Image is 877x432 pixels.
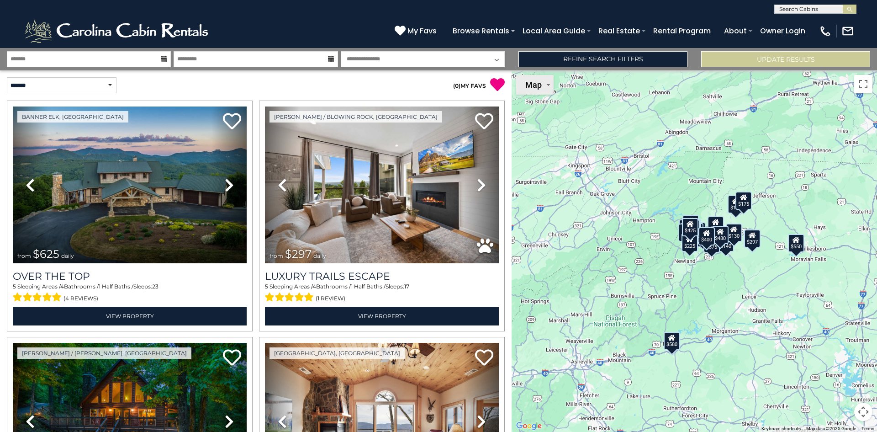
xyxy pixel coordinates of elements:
img: mail-regular-white.png [841,25,854,37]
a: Refine Search Filters [518,51,687,67]
a: Owner Login [755,23,810,39]
span: from [269,252,283,259]
a: Local Area Guide [518,23,590,39]
a: About [719,23,751,39]
div: Sleeping Areas / Bathrooms / Sleeps: [13,283,247,304]
div: $425 [682,218,698,236]
img: Google [514,420,544,432]
span: 4 [60,283,64,290]
div: $580 [664,331,680,350]
a: Add to favorites [223,348,241,368]
a: Banner Elk, [GEOGRAPHIC_DATA] [17,111,128,123]
span: 23 [152,283,158,290]
img: White-1-2.png [23,17,212,45]
div: $175 [735,191,752,209]
a: Browse Rentals [448,23,514,39]
span: 4 [312,283,316,290]
a: Open this area in Google Maps (opens a new window) [514,420,544,432]
span: $297 [285,247,312,261]
a: Add to favorites [223,112,241,132]
span: 1 Half Baths / [99,283,133,290]
span: (1 review) [316,293,345,304]
span: from [17,252,31,259]
a: Luxury Trails Escape [265,270,499,283]
a: View Property [13,307,247,325]
a: Add to favorites [475,348,493,368]
a: Real Estate [594,23,645,39]
span: 5 [13,283,16,290]
button: Toggle fullscreen view [854,75,872,93]
span: ( ) [453,82,460,89]
span: daily [313,252,326,259]
span: $625 [33,247,59,261]
div: $230 [678,223,695,241]
div: $225 [682,234,698,252]
div: $375 [703,234,720,252]
span: 1 Half Baths / [351,283,386,290]
img: thumbnail_168695581.jpeg [265,107,499,263]
div: Sleeping Areas / Bathrooms / Sleeps: [265,283,499,304]
button: Change map style [516,75,554,95]
div: $140 [718,233,734,251]
a: My Favs [395,25,439,37]
span: My Favs [407,25,437,37]
a: [GEOGRAPHIC_DATA], [GEOGRAPHIC_DATA] [269,347,405,359]
a: Terms [861,426,874,431]
span: daily [61,252,74,259]
span: 5 [265,283,268,290]
a: View Property [265,307,499,325]
div: $349 [708,216,724,235]
div: $130 [726,224,742,242]
a: [PERSON_NAME] / Blowing Rock, [GEOGRAPHIC_DATA] [269,111,442,123]
a: [PERSON_NAME] / [PERSON_NAME], [GEOGRAPHIC_DATA] [17,347,191,359]
span: 17 [404,283,409,290]
div: $297 [744,229,761,248]
img: phone-regular-white.png [819,25,832,37]
div: $125 [682,214,699,233]
button: Keyboard shortcuts [761,426,801,432]
img: thumbnail_167153549.jpeg [13,107,247,263]
div: $400 [698,227,715,245]
a: (0)MY FAVS [453,82,486,89]
a: Add to favorites [475,112,493,132]
div: $480 [712,225,729,244]
span: Map [525,80,542,90]
a: Over The Top [13,270,247,283]
span: 0 [455,82,459,89]
button: Map camera controls [854,403,872,421]
div: $175 [728,195,744,213]
button: Update Results [701,51,870,67]
span: Map data ©2025 Google [806,426,856,431]
span: (4 reviews) [63,293,98,304]
a: Rental Program [649,23,715,39]
div: $550 [788,234,804,252]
